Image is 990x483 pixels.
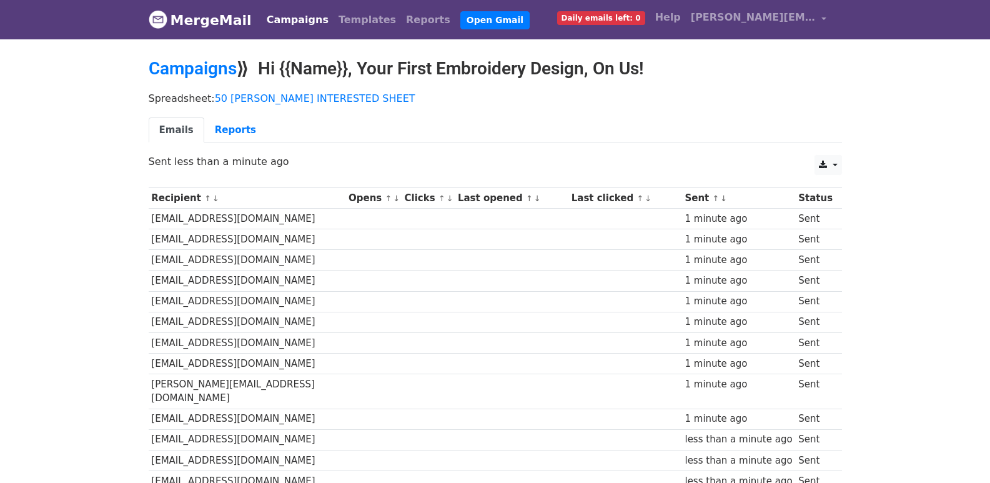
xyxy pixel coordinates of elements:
td: [EMAIL_ADDRESS][DOMAIN_NAME] [149,332,346,353]
th: Status [795,188,835,209]
div: 1 minute ago [685,336,792,351]
div: 1 minute ago [685,377,792,392]
a: Help [650,5,686,30]
div: 1 minute ago [685,232,792,247]
a: MergeMail [149,7,252,33]
th: Opens [345,188,402,209]
p: Sent less than a minute ago [149,155,842,168]
a: ↓ [212,194,219,203]
div: 1 minute ago [685,412,792,426]
td: [EMAIL_ADDRESS][DOMAIN_NAME] [149,353,346,374]
a: ↓ [645,194,651,203]
td: Sent [795,250,835,271]
td: Sent [795,450,835,471]
td: Sent [795,229,835,250]
a: Campaigns [262,7,334,32]
a: Reports [401,7,455,32]
td: Sent [795,409,835,429]
h2: ⟫ Hi {{Name}}, Your First Embroidery Design, On Us! [149,58,842,79]
td: [EMAIL_ADDRESS][DOMAIN_NAME] [149,250,346,271]
td: Sent [795,332,835,353]
td: Sent [795,209,835,229]
a: Campaigns [149,58,237,79]
td: [EMAIL_ADDRESS][DOMAIN_NAME] [149,429,346,450]
td: Sent [795,429,835,450]
div: 1 minute ago [685,253,792,267]
th: Sent [682,188,796,209]
a: Daily emails left: 0 [552,5,650,30]
a: ↓ [393,194,400,203]
th: Recipient [149,188,346,209]
td: [PERSON_NAME][EMAIL_ADDRESS][DOMAIN_NAME] [149,374,346,409]
a: ↑ [713,194,720,203]
td: Sent [795,312,835,332]
td: Sent [795,353,835,374]
a: 50 [PERSON_NAME] INTERESTED SHEET [215,92,415,104]
td: [EMAIL_ADDRESS][DOMAIN_NAME] [149,209,346,229]
td: [EMAIL_ADDRESS][DOMAIN_NAME] [149,409,346,429]
a: Reports [204,117,267,143]
a: Emails [149,117,204,143]
div: 1 minute ago [685,315,792,329]
a: ↑ [385,194,392,203]
td: [EMAIL_ADDRESS][DOMAIN_NAME] [149,291,346,312]
td: [EMAIL_ADDRESS][DOMAIN_NAME] [149,229,346,250]
div: 1 minute ago [685,294,792,309]
td: [EMAIL_ADDRESS][DOMAIN_NAME] [149,450,346,471]
td: Sent [795,374,835,409]
td: [EMAIL_ADDRESS][DOMAIN_NAME] [149,271,346,291]
th: Last clicked [568,188,682,209]
span: Daily emails left: 0 [557,11,645,25]
a: ↓ [447,194,453,203]
a: ↓ [534,194,541,203]
a: Templates [334,7,401,32]
a: ↑ [204,194,211,203]
td: Sent [795,291,835,312]
div: 1 minute ago [685,274,792,288]
div: 1 minute ago [685,212,792,226]
a: ↑ [526,194,533,203]
img: MergeMail logo [149,10,167,29]
p: Spreadsheet: [149,92,842,105]
th: Clicks [402,188,455,209]
div: less than a minute ago [685,432,792,447]
td: Sent [795,271,835,291]
div: 1 minute ago [685,357,792,371]
a: Open Gmail [460,11,530,29]
a: ↑ [438,194,445,203]
div: less than a minute ago [685,454,792,468]
a: ↓ [720,194,727,203]
span: [PERSON_NAME][EMAIL_ADDRESS][DOMAIN_NAME] [691,10,816,25]
td: [EMAIL_ADDRESS][DOMAIN_NAME] [149,312,346,332]
a: [PERSON_NAME][EMAIL_ADDRESS][DOMAIN_NAME] [686,5,832,34]
th: Last opened [455,188,568,209]
a: ↑ [637,194,644,203]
